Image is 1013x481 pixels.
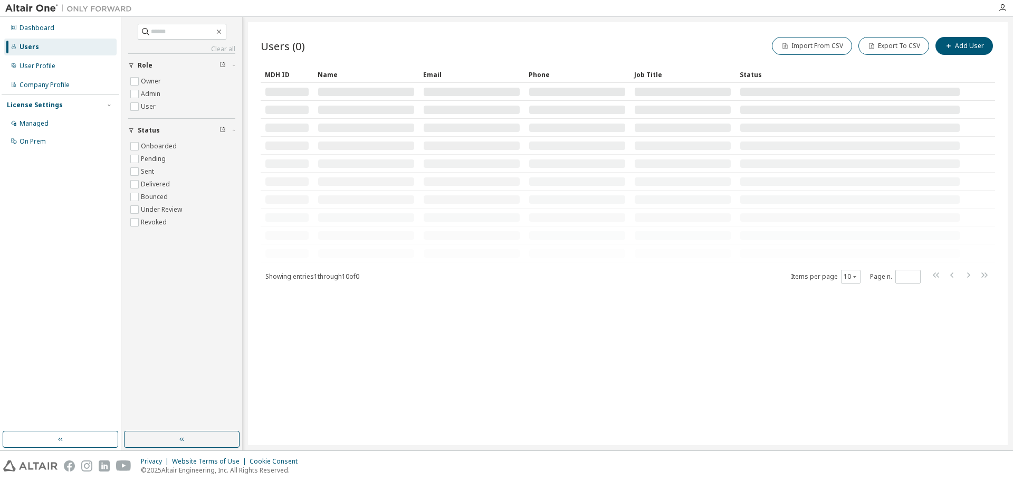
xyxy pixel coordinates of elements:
button: Role [128,54,235,77]
span: Clear filter [219,126,226,135]
label: Pending [141,153,168,165]
button: Import From CSV [772,37,852,55]
div: Dashboard [20,24,54,32]
div: License Settings [7,101,63,109]
span: Clear filter [219,61,226,70]
div: Users [20,43,39,51]
label: Under Review [141,203,184,216]
img: Altair One [5,3,137,14]
div: Phone [529,66,626,83]
img: youtube.svg [116,460,131,471]
button: Export To CSV [858,37,929,55]
img: facebook.svg [64,460,75,471]
span: Users (0) [261,39,305,53]
span: Items per page [791,270,861,284]
label: Onboarded [141,140,179,153]
div: Managed [20,119,49,128]
button: Status [128,119,235,142]
button: Add User [935,37,993,55]
div: Company Profile [20,81,70,89]
span: Role [138,61,152,70]
label: Owner [141,75,163,88]
div: Email [423,66,520,83]
label: Delivered [141,178,172,191]
div: Website Terms of Use [172,457,250,466]
span: Showing entries 1 through 10 of 0 [265,272,359,281]
button: 10 [844,272,858,281]
span: Page n. [870,270,921,284]
label: Admin [141,88,163,100]
div: Status [740,66,960,83]
div: Name [318,66,415,83]
div: User Profile [20,62,55,70]
img: linkedin.svg [99,460,110,471]
div: Job Title [634,66,731,83]
label: Sent [141,165,156,178]
p: © 2025 Altair Engineering, Inc. All Rights Reserved. [141,466,304,475]
div: MDH ID [265,66,309,83]
span: Status [138,126,160,135]
div: Cookie Consent [250,457,304,466]
div: On Prem [20,137,46,146]
label: Revoked [141,216,169,229]
img: instagram.svg [81,460,92,471]
div: Privacy [141,457,172,466]
img: altair_logo.svg [3,460,58,471]
label: Bounced [141,191,170,203]
label: User [141,100,158,113]
a: Clear all [128,45,235,53]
